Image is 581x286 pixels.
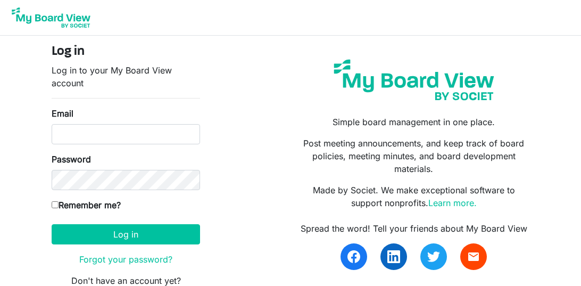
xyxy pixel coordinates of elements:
[79,254,172,265] a: Forgot your password?
[427,250,440,263] img: twitter.svg
[298,184,529,209] p: Made by Societ. We make exceptional software to support nonprofits.
[467,250,480,263] span: email
[298,116,529,128] p: Simple board management in one place.
[52,224,200,244] button: Log in
[52,107,73,120] label: Email
[9,4,94,31] img: My Board View Logo
[52,153,91,166] label: Password
[52,199,121,211] label: Remember me?
[428,198,477,208] a: Learn more.
[298,222,529,235] div: Spread the word! Tell your friends about My Board View
[52,64,200,89] p: Log in to your My Board View account
[52,44,200,60] h4: Log in
[52,201,59,208] input: Remember me?
[347,250,360,263] img: facebook.svg
[460,243,487,270] a: email
[298,137,529,175] p: Post meeting announcements, and keep track of board policies, meeting minutes, and board developm...
[387,250,400,263] img: linkedin.svg
[327,53,501,107] img: my-board-view-societ.svg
